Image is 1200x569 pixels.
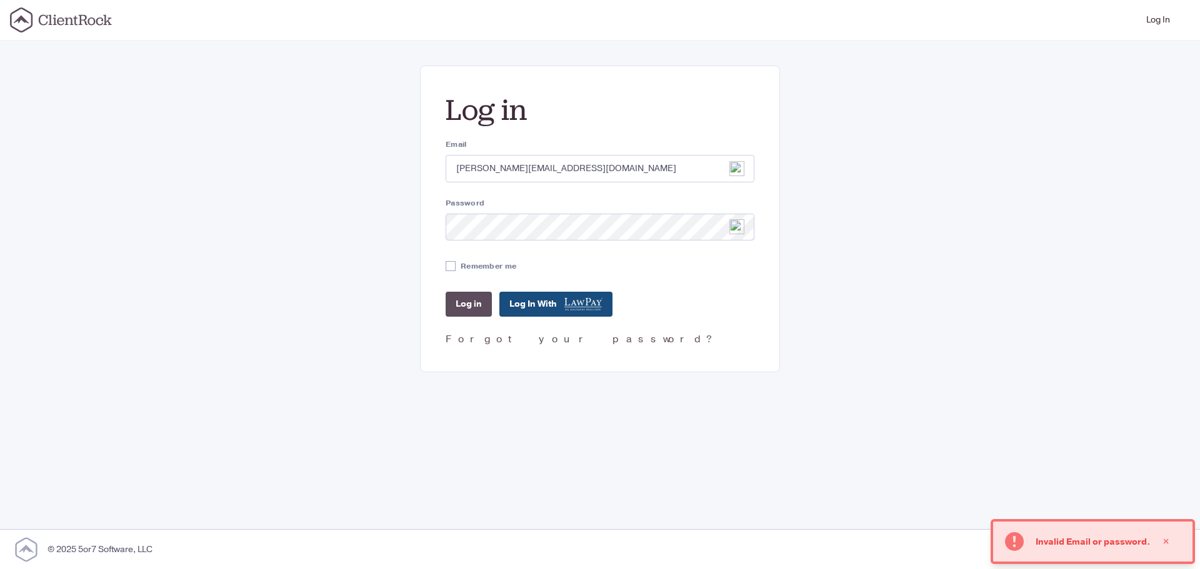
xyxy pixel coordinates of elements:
a: Log In [1141,5,1175,35]
button: Close Alert [1150,529,1182,554]
img: npw-badge-icon.svg [729,161,744,176]
a: Forgot your password? [446,332,716,346]
label: Password [446,197,754,209]
div: Close Alert [1160,529,1172,554]
label: Remember me [461,260,516,272]
p: Invalid Email or password. [1036,535,1150,548]
h2: Log in [446,91,754,129]
input: you@example.com [446,155,754,182]
input: Log in [446,292,492,317]
a: Log In With [499,292,612,317]
img: npw-badge-icon.svg [729,219,744,234]
label: Email [446,139,754,150]
div: © 2025 5or7 Software, LLC [47,543,152,556]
